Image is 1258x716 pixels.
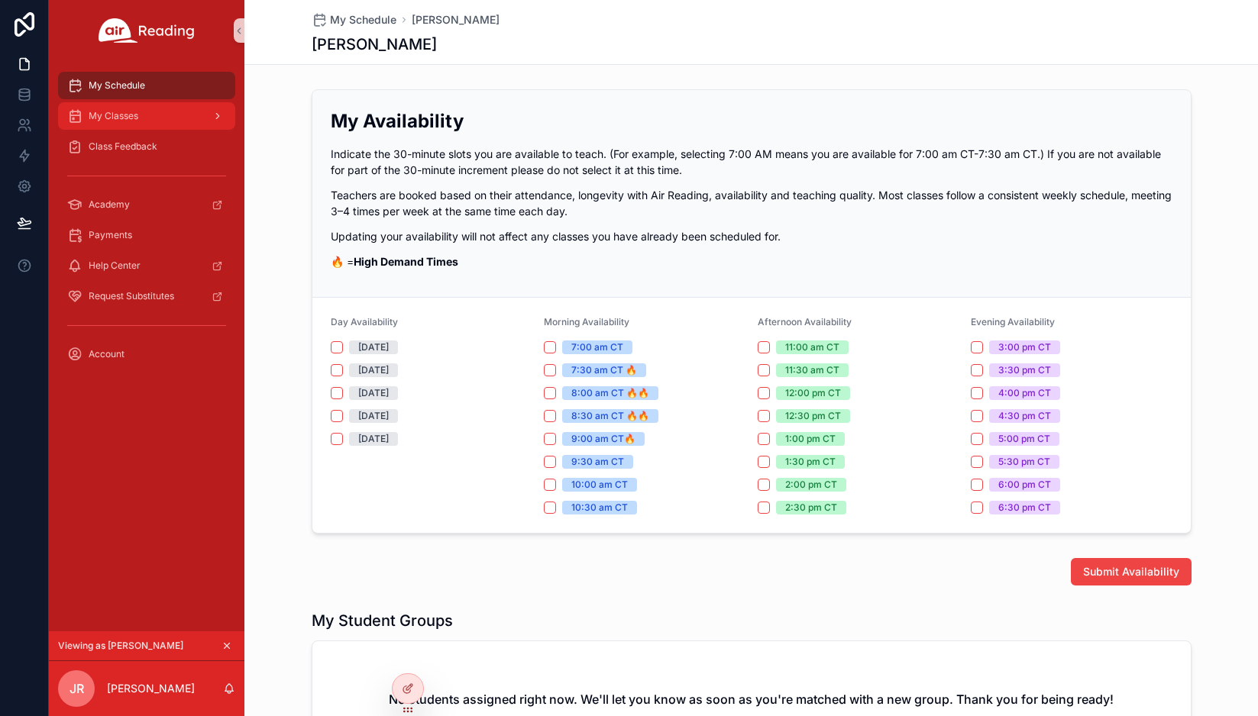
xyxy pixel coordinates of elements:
div: [DATE] [358,363,389,377]
div: 2:30 pm CT [785,501,837,514]
div: 10:00 am CT [571,478,628,492]
div: 1:30 pm CT [785,455,836,469]
span: Request Substitutes [89,290,174,302]
div: 1:00 pm CT [785,432,836,446]
a: Class Feedback [58,133,235,160]
a: My Schedule [58,72,235,99]
div: 3:00 pm CT [998,340,1051,354]
h1: My Student Groups [312,610,453,631]
span: Viewing as [PERSON_NAME] [58,640,183,652]
div: 5:30 pm CT [998,455,1050,469]
span: My Schedule [89,79,145,92]
div: 12:00 pm CT [785,386,841,400]
a: Account [58,340,235,368]
span: Academy [89,198,130,211]
a: My Classes [58,102,235,130]
a: Help Center [58,252,235,279]
div: 7:30 am CT 🔥 [571,363,637,377]
img: App logo [99,18,195,43]
button: Submit Availability [1071,558,1192,585]
a: My Schedule [312,12,396,27]
div: scrollable content [49,61,244,388]
a: Payments [58,221,235,249]
div: 2:00 pm CT [785,478,837,492]
p: 🔥 = [331,253,1172,269]
a: Request Substitutes [58,282,235,310]
div: 5:00 pm CT [998,432,1050,446]
h2: My Availability [331,108,1172,134]
p: [PERSON_NAME] [107,681,195,696]
div: 4:30 pm CT [998,409,1051,423]
a: Academy [58,191,235,218]
div: 6:30 pm CT [998,501,1051,514]
div: [DATE] [358,409,389,423]
div: 6:00 pm CT [998,478,1051,492]
span: Help Center [89,260,141,272]
strong: High Demand Times [354,255,458,268]
span: Submit Availability [1083,564,1179,579]
p: Teachers are booked based on their attendance, longevity with Air Reading, availability and teach... [331,187,1172,219]
div: [DATE] [358,432,389,446]
a: [PERSON_NAME] [412,12,500,27]
span: Account [89,348,125,360]
span: Afternoon Availability [758,316,852,327]
span: My Classes [89,110,138,122]
span: JR [70,679,84,698]
div: [DATE] [358,340,389,354]
div: 7:00 am CT [571,340,623,354]
div: 12:30 pm CT [785,409,841,423]
div: 8:00 am CT 🔥🔥 [571,386,649,400]
div: 8:30 am CT 🔥🔥 [571,409,649,423]
div: 4:00 pm CT [998,386,1051,400]
span: Class Feedback [89,140,157,153]
div: 9:00 am CT🔥 [571,432,635,446]
div: [DATE] [358,386,389,400]
p: Indicate the 30-minute slots you are available to teach. (For example, selecting 7:00 AM means yo... [331,146,1172,178]
div: 11:30 am CT [785,363,839,377]
div: 10:30 am CT [571,501,628,514]
span: Payments [89,229,132,241]
span: Day Availability [331,316,398,327]
h1: [PERSON_NAME] [312,34,437,55]
span: My Schedule [330,12,396,27]
div: 9:30 am CT [571,455,624,469]
h2: No students assigned right now. We'll let you know as soon as you're matched with a new group. Th... [389,690,1114,708]
div: 3:30 pm CT [998,363,1051,377]
div: 11:00 am CT [785,340,839,354]
p: Updating your availability will not affect any classes you have already been scheduled for. [331,228,1172,244]
span: Morning Availability [544,316,629,327]
span: Evening Availability [971,316,1055,327]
